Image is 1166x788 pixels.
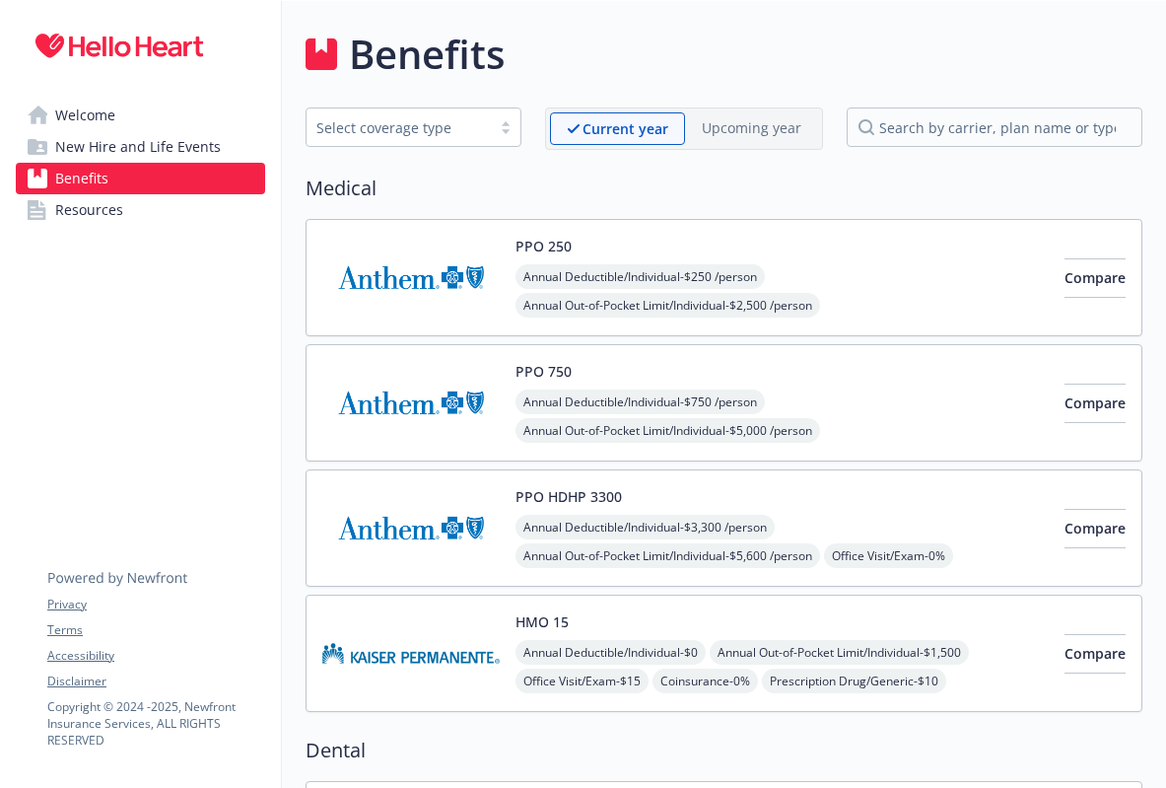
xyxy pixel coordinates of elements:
[515,293,820,318] span: Annual Out-of-Pocket Limit/Individual - $2,500 /person
[306,736,1142,765] h2: Dental
[55,100,115,131] span: Welcome
[1064,268,1126,287] span: Compare
[47,596,264,613] a: Privacy
[55,194,123,226] span: Resources
[847,107,1142,147] input: search by carrier, plan name or type
[515,669,649,693] span: Office Visit/Exam - $15
[1064,258,1126,298] button: Compare
[515,390,765,414] span: Annual Deductible/Individual - $750 /person
[515,264,765,289] span: Annual Deductible/Individual - $250 /person
[306,174,1142,203] h2: Medical
[515,611,569,632] button: HMO 15
[515,361,572,382] button: PPO 750
[322,486,500,570] img: Anthem Blue Cross carrier logo
[710,640,969,665] span: Annual Out-of-Pocket Limit/Individual - $1,500
[47,621,264,639] a: Terms
[652,669,758,693] span: Coinsurance - 0%
[47,673,264,690] a: Disclaimer
[1064,509,1126,548] button: Compare
[322,236,500,320] img: Anthem Blue Cross carrier logo
[515,486,622,507] button: PPO HDHP 3300
[349,25,505,84] h1: Benefits
[16,194,265,226] a: Resources
[1064,384,1126,423] button: Compare
[1064,394,1126,412] span: Compare
[322,361,500,445] img: Anthem Blue Cross carrier logo
[515,640,706,665] span: Annual Deductible/Individual - $0
[322,611,500,695] img: Kaiser Permanente Insurance Company carrier logo
[1064,634,1126,674] button: Compare
[316,117,481,138] div: Select coverage type
[685,112,818,145] span: Upcoming year
[762,669,946,693] span: Prescription Drug/Generic - $10
[1064,644,1126,663] span: Compare
[515,515,775,539] span: Annual Deductible/Individual - $3,300 /person
[583,118,668,139] p: Current year
[47,647,264,665] a: Accessibility
[515,418,820,443] span: Annual Out-of-Pocket Limit/Individual - $5,000 /person
[55,131,221,163] span: New Hire and Life Events
[515,543,820,568] span: Annual Out-of-Pocket Limit/Individual - $5,600 /person
[16,163,265,194] a: Benefits
[47,698,264,749] p: Copyright © 2024 - 2025 , Newfront Insurance Services, ALL RIGHTS RESERVED
[1064,519,1126,537] span: Compare
[16,100,265,131] a: Welcome
[16,131,265,163] a: New Hire and Life Events
[55,163,108,194] span: Benefits
[824,543,953,568] span: Office Visit/Exam - 0%
[515,236,572,256] button: PPO 250
[702,117,801,138] p: Upcoming year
